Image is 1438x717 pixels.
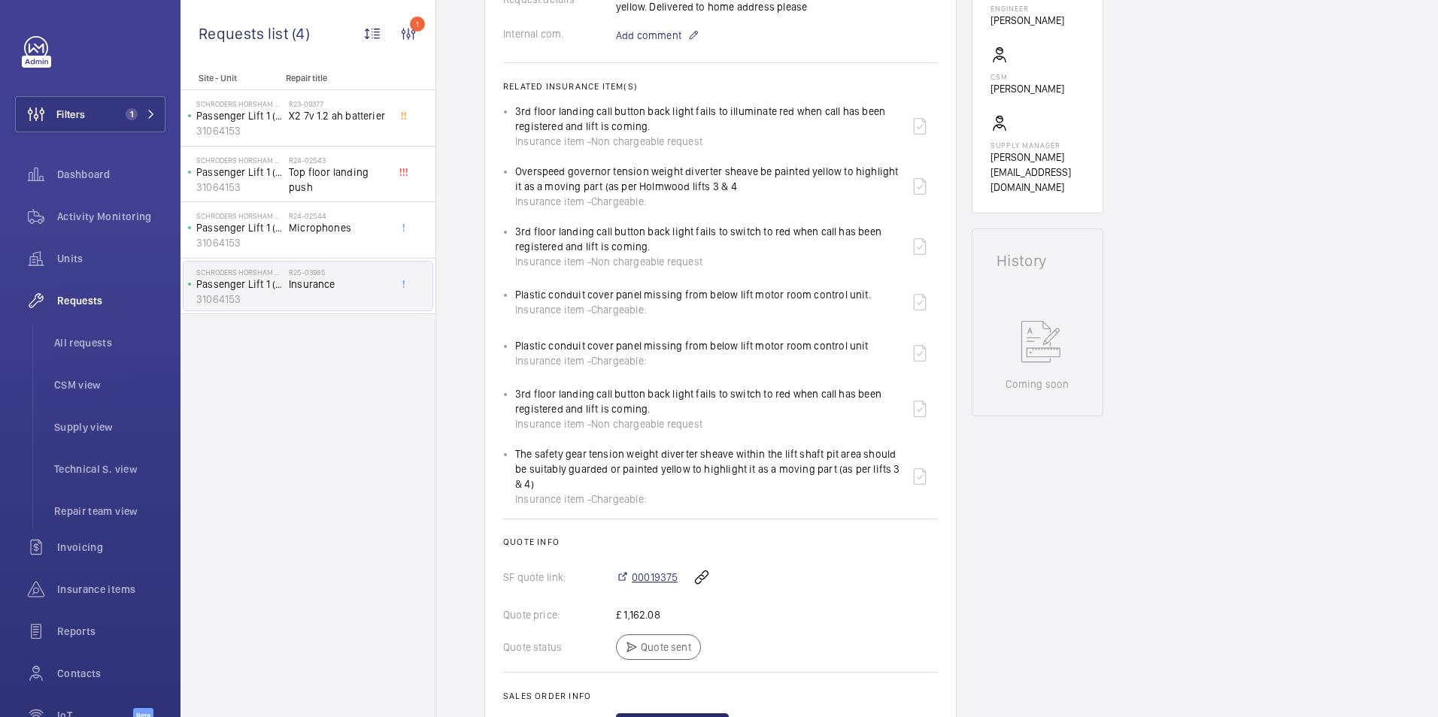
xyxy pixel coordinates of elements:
[503,537,938,547] h2: Quote info
[54,419,165,434] span: Supply view
[503,81,938,92] h2: Related insurance item(s)
[991,141,1085,150] p: Supply manager
[289,268,388,277] h2: R25-03985
[289,156,388,165] h2: R24-02543
[289,165,388,195] span: Top floor landing push
[503,691,938,701] h2: Sales order info
[286,73,385,83] p: Repair title
[515,134,591,149] span: Insurance item -
[591,302,646,317] span: Chargeable:
[196,165,283,180] p: Passenger Lift 1 (G-2)
[199,24,292,43] span: Requests list
[591,134,702,149] span: Non chargeable request
[515,194,591,209] span: Insurance item -
[126,108,138,120] span: 1
[57,209,165,224] span: Activity Monitoring
[289,220,388,235] span: Microphones
[616,28,681,43] span: Add comment
[632,570,678,585] span: 00019375
[991,150,1085,195] p: [PERSON_NAME][EMAIL_ADDRESS][DOMAIN_NAME]
[515,302,591,317] span: Insurance item -
[991,13,1064,28] p: [PERSON_NAME]
[196,156,283,165] p: Schroders Horsham Holmwood ([GEOGRAPHIC_DATA])
[991,81,1064,96] p: [PERSON_NAME]
[196,277,283,292] p: Passenger Lift 1 (G-2)
[289,99,388,108] h2: R23-09377
[591,416,702,431] span: Non chargeable request
[997,253,1078,268] h1: History
[196,123,283,138] p: 31064153
[54,335,165,350] span: All requests
[57,167,165,182] span: Dashboard
[515,492,591,507] span: Insurance item -
[196,211,283,220] p: Schroders Horsham Holmwood ([GEOGRAPHIC_DATA])
[196,268,283,277] p: Schroders Horsham Holmwood ([GEOGRAPHIC_DATA])
[515,254,591,269] span: Insurance item -
[54,461,165,476] span: Technical S. view
[57,251,165,266] span: Units
[591,254,702,269] span: Non chargeable request
[181,73,280,83] p: Site - Unit
[591,194,646,209] span: Chargeable:
[991,72,1064,81] p: CSM
[196,108,283,123] p: Passenger Lift 1 (G-2)
[289,211,388,220] h2: R24-02544
[289,277,388,292] span: Insurance
[196,99,283,108] p: Schroders Horsham Holmwood ([GEOGRAPHIC_DATA])
[57,624,165,639] span: Reports
[591,492,646,507] span: Chargeable:
[1006,377,1069,392] p: Coming soon
[57,582,165,597] span: Insurance items
[196,235,283,250] p: 31064153
[54,504,165,519] span: Repair team view
[515,353,591,368] span: Insurance item -
[196,220,283,235] p: Passenger Lift 1 (G-2)
[196,292,283,307] p: 31064153
[54,377,165,392] span: CSM view
[56,107,85,122] span: Filters
[289,108,388,123] span: X2 7v 1.2 ah batterier
[616,570,678,585] a: 00019375
[57,666,165,681] span: Contacts
[196,180,283,195] p: 31064153
[15,96,165,132] button: Filters1
[515,416,591,431] span: Insurance item -
[57,293,165,308] span: Requests
[57,540,165,555] span: Invoicing
[991,4,1064,13] p: Engineer
[591,353,646,368] span: Chargeable:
